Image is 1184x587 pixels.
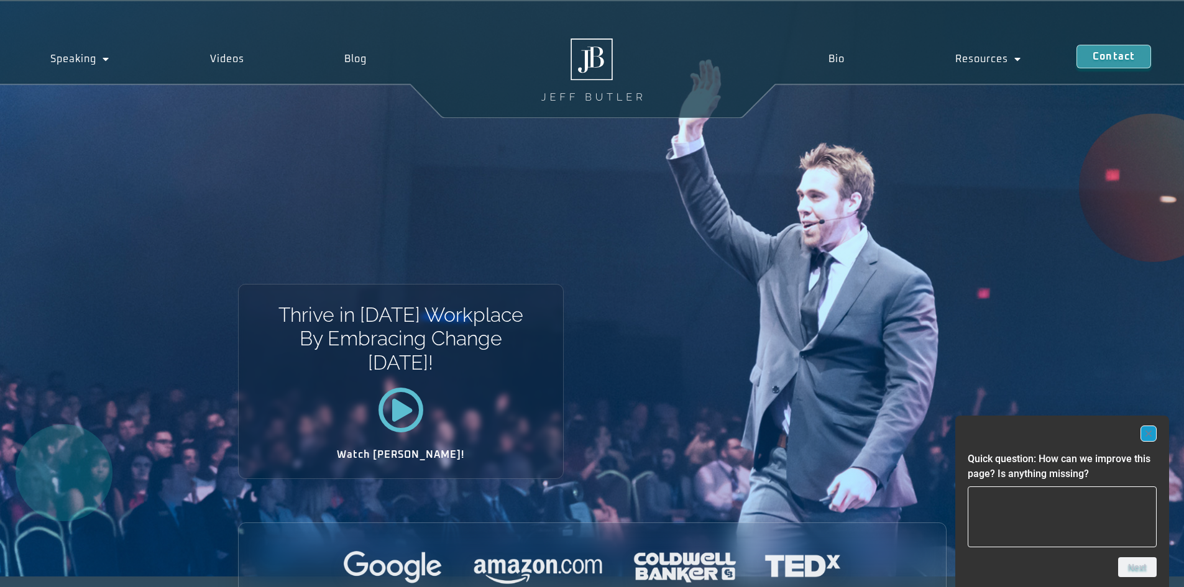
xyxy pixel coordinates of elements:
a: Blog [295,45,418,73]
textarea: Quick question: How can we improve this page? Is anything missing? [968,486,1157,547]
button: Hide survey [1140,425,1157,442]
span: Contact [1093,52,1135,61]
nav: Menu [773,45,1076,73]
a: Contact [1076,45,1151,68]
a: Videos [160,45,295,73]
h1: Thrive in [DATE] Workplace By Embracing Change [DATE]! [277,303,524,375]
a: Resources [900,45,1076,73]
a: Bio [773,45,899,73]
h2: Watch [PERSON_NAME]! [282,450,520,460]
h2: Quick question: How can we improve this page? Is anything missing? [968,452,1157,481]
div: Quick question: How can we improve this page? Is anything missing? [968,425,1157,577]
button: Next question [1118,557,1157,577]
